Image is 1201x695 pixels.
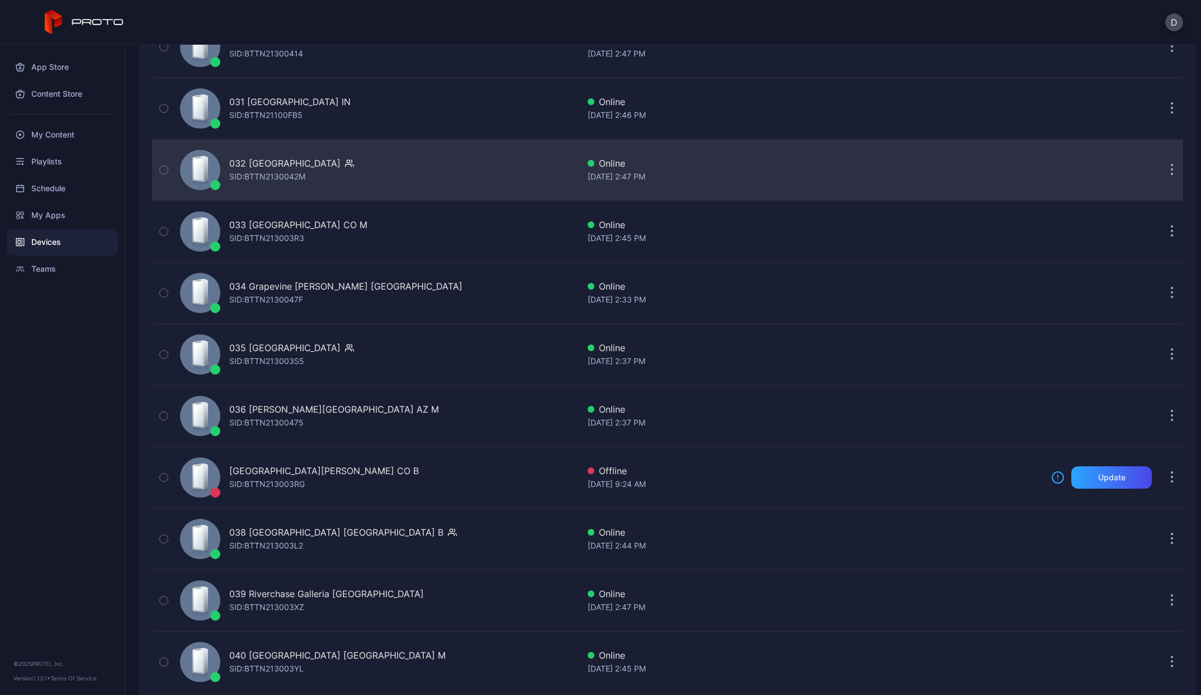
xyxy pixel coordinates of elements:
[229,416,304,429] div: SID: BTTN21300475
[229,280,462,293] div: 034 Grapevine [PERSON_NAME] [GEOGRAPHIC_DATA]
[229,157,341,170] div: 032 [GEOGRAPHIC_DATA]
[229,403,439,416] div: 036 [PERSON_NAME][GEOGRAPHIC_DATA] AZ M
[229,587,424,601] div: 039 Riverchase Galleria [GEOGRAPHIC_DATA]
[588,587,1042,601] div: Online
[588,47,1042,60] div: [DATE] 2:47 PM
[13,675,50,682] span: Version 1.13.1 •
[588,601,1042,614] div: [DATE] 2:47 PM
[7,256,118,282] a: Teams
[229,464,419,477] div: [GEOGRAPHIC_DATA][PERSON_NAME] CO B
[229,108,302,122] div: SID: BTTN21100FB5
[229,170,305,183] div: SID: BTTN2130042M
[588,157,1042,170] div: Online
[588,280,1042,293] div: Online
[588,649,1042,662] div: Online
[50,675,97,682] a: Terms Of Service
[588,231,1042,245] div: [DATE] 2:45 PM
[588,293,1042,306] div: [DATE] 2:33 PM
[229,662,304,675] div: SID: BTTN213003YL
[229,341,341,354] div: 035 [GEOGRAPHIC_DATA]
[588,170,1042,183] div: [DATE] 2:47 PM
[229,354,304,368] div: SID: BTTN213003S5
[229,218,367,231] div: 033 [GEOGRAPHIC_DATA] CO M
[1098,473,1126,482] div: Update
[229,477,305,491] div: SID: BTTN213003RG
[7,121,118,148] a: My Content
[588,108,1042,122] div: [DATE] 2:46 PM
[588,416,1042,429] div: [DATE] 2:37 PM
[229,539,303,552] div: SID: BTTN213003L2
[588,403,1042,416] div: Online
[588,464,1042,477] div: Offline
[229,293,303,306] div: SID: BTTN2130047F
[588,526,1042,539] div: Online
[229,47,303,60] div: SID: BTTN21300414
[13,659,111,668] div: © 2025 PROTO, Inc.
[588,95,1042,108] div: Online
[1165,13,1183,31] button: D
[7,202,118,229] a: My Apps
[7,81,118,107] a: Content Store
[229,231,304,245] div: SID: BTTN213003R3
[7,229,118,256] a: Devices
[588,662,1042,675] div: [DATE] 2:45 PM
[7,175,118,202] a: Schedule
[229,95,351,108] div: 031 [GEOGRAPHIC_DATA] IN
[229,601,304,614] div: SID: BTTN213003XZ
[588,218,1042,231] div: Online
[1071,466,1152,489] button: Update
[7,148,118,175] a: Playlists
[229,526,443,539] div: 038 [GEOGRAPHIC_DATA] [GEOGRAPHIC_DATA] B
[229,649,446,662] div: 040 [GEOGRAPHIC_DATA] [GEOGRAPHIC_DATA] M
[7,54,118,81] a: App Store
[588,477,1042,491] div: [DATE] 9:24 AM
[588,539,1042,552] div: [DATE] 2:44 PM
[588,341,1042,354] div: Online
[588,354,1042,368] div: [DATE] 2:37 PM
